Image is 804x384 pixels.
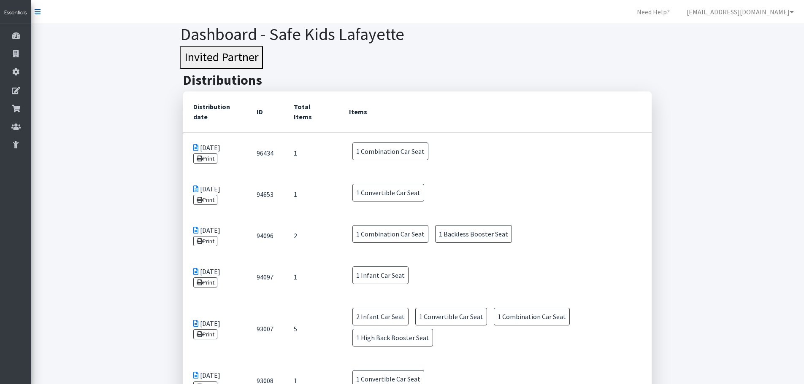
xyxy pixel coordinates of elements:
th: Items [339,91,652,132]
td: [DATE] [183,215,246,256]
a: Print [193,195,217,205]
span: 1 Convertible Car Seat [415,308,487,325]
h2: Distributions [183,72,652,88]
span: 1 Combination Car Seat [352,225,428,243]
a: [EMAIL_ADDRESS][DOMAIN_NAME] [680,3,801,20]
a: Print [193,236,217,246]
a: Print [193,153,217,164]
td: 96434 [246,132,284,174]
td: 5 [284,298,339,360]
a: Print [193,277,217,287]
span: 1 High Back Booster Seat [352,329,433,346]
td: 94097 [246,256,284,298]
img: HumanEssentials [3,9,28,16]
button: Invited Partner [180,46,263,69]
td: [DATE] [183,256,246,298]
td: 93007 [246,298,284,360]
span: 1 Combination Car Seat [352,142,428,160]
td: [DATE] [183,298,246,360]
span: 2 Infant Car Seat [352,308,409,325]
td: 1 [284,132,339,174]
td: 94653 [246,174,284,215]
td: 2 [284,215,339,256]
span: 1 Convertible Car Seat [352,184,424,201]
td: [DATE] [183,174,246,215]
span: 1 Infant Car Seat [352,266,409,284]
h1: Dashboard - Safe Kids Lafayette [180,24,655,44]
th: ID [246,91,284,132]
a: Print [193,329,217,339]
td: [DATE] [183,132,246,174]
span: 1 Combination Car Seat [494,308,570,325]
td: 94096 [246,215,284,256]
td: 1 [284,174,339,215]
a: Need Help? [630,3,677,20]
th: Distribution date [183,91,246,132]
span: 1 Backless Booster Seat [435,225,512,243]
td: 1 [284,256,339,298]
th: Total Items [284,91,339,132]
